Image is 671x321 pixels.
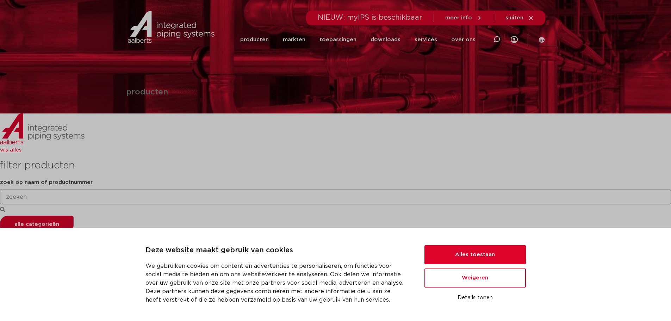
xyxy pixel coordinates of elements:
span: sluiten [505,15,523,20]
h1: producten [126,88,168,97]
nav: Menu [240,26,476,53]
a: downloads [371,26,400,53]
span: alle categorieën [14,222,59,227]
a: toepassingen [319,26,356,53]
a: sluiten [505,15,534,21]
p: We gebruiken cookies om content en advertenties te personaliseren, om functies voor social media ... [145,262,408,304]
span: meer info [445,15,472,20]
p: Deze website maakt gebruik van cookies [145,245,408,256]
button: Alles toestaan [424,245,526,264]
span: NIEUW: myIPS is beschikbaar [318,14,422,21]
a: producten [240,26,269,53]
button: Details tonen [424,292,526,304]
a: over ons [451,26,476,53]
a: meer info [445,15,483,21]
button: Weigeren [424,268,526,288]
a: markten [283,26,305,53]
div: my IPS [511,32,518,47]
a: services [415,26,437,53]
